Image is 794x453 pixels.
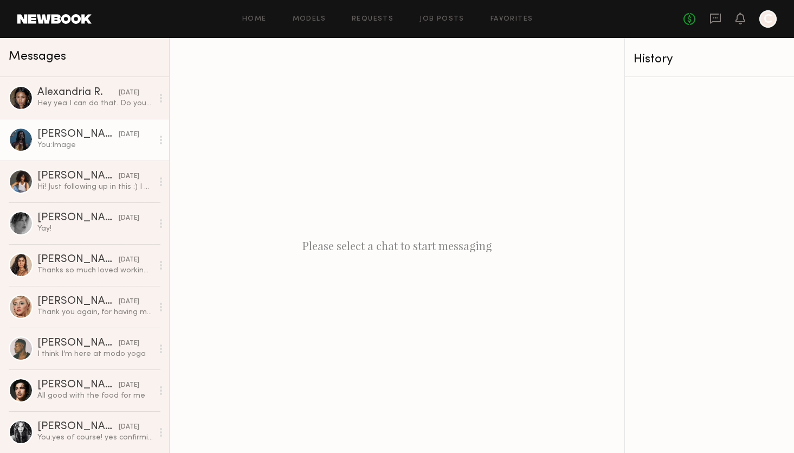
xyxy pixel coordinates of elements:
[37,98,153,109] div: Hey yea I can do that. Do you have any updates on when you’d like to reschedule
[119,422,139,432] div: [DATE]
[119,88,139,98] div: [DATE]
[37,349,153,359] div: I think I’m here at modo yoga
[37,391,153,401] div: All good with the food for me
[119,130,139,140] div: [DATE]
[759,10,777,28] a: C
[119,255,139,265] div: [DATE]
[37,338,119,349] div: [PERSON_NAME]
[352,16,393,23] a: Requests
[37,432,153,443] div: You: yes of course! yes confirming you're call time is 9am
[9,50,66,63] span: Messages
[170,38,624,453] div: Please select a chat to start messaging
[119,171,139,182] div: [DATE]
[37,182,153,192] div: Hi! Just following up in this :) I would love to work with the Kitsch team once more. Just let me...
[37,140,153,150] div: You: Image
[37,224,153,234] div: Yay!
[419,16,464,23] a: Job Posts
[37,129,119,140] div: [PERSON_NAME]
[37,296,119,307] div: [PERSON_NAME]
[119,297,139,307] div: [DATE]
[490,16,533,23] a: Favorites
[119,213,139,224] div: [DATE]
[37,307,153,317] div: Thank you again, for having me - I can not wait to see photos! 😊
[37,171,119,182] div: [PERSON_NAME]
[37,87,119,98] div: Alexandria R.
[37,213,119,224] div: [PERSON_NAME]
[119,339,139,349] div: [DATE]
[242,16,267,23] a: Home
[37,265,153,276] div: Thanks so much loved working with you all :)
[37,254,119,265] div: [PERSON_NAME]
[37,422,119,432] div: [PERSON_NAME]
[634,53,785,66] div: History
[37,380,119,391] div: [PERSON_NAME]
[293,16,326,23] a: Models
[119,380,139,391] div: [DATE]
